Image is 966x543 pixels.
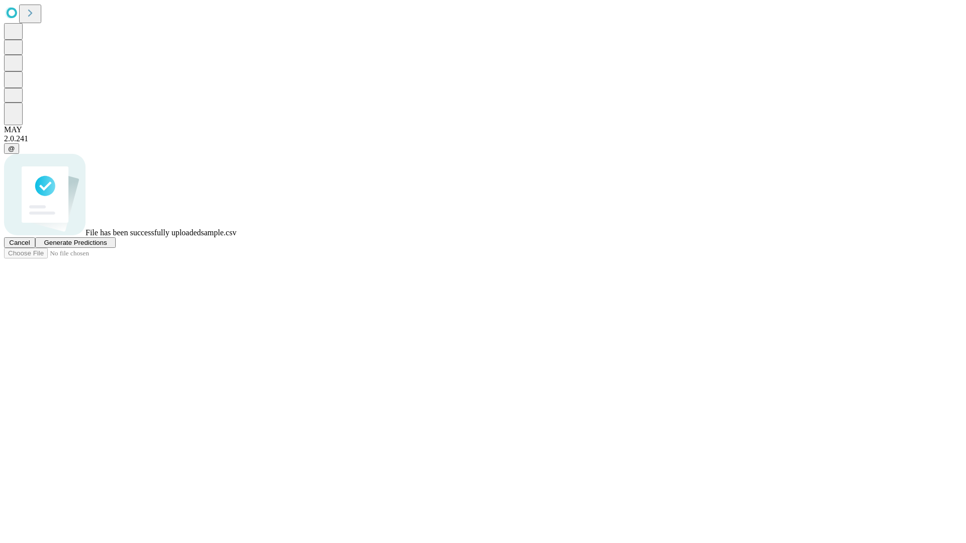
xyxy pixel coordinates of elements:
button: @ [4,143,19,154]
span: sample.csv [201,228,236,237]
span: Cancel [9,239,30,246]
span: File has been successfully uploaded [86,228,201,237]
span: @ [8,145,15,152]
button: Generate Predictions [35,237,116,248]
div: MAY [4,125,962,134]
span: Generate Predictions [44,239,107,246]
button: Cancel [4,237,35,248]
div: 2.0.241 [4,134,962,143]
